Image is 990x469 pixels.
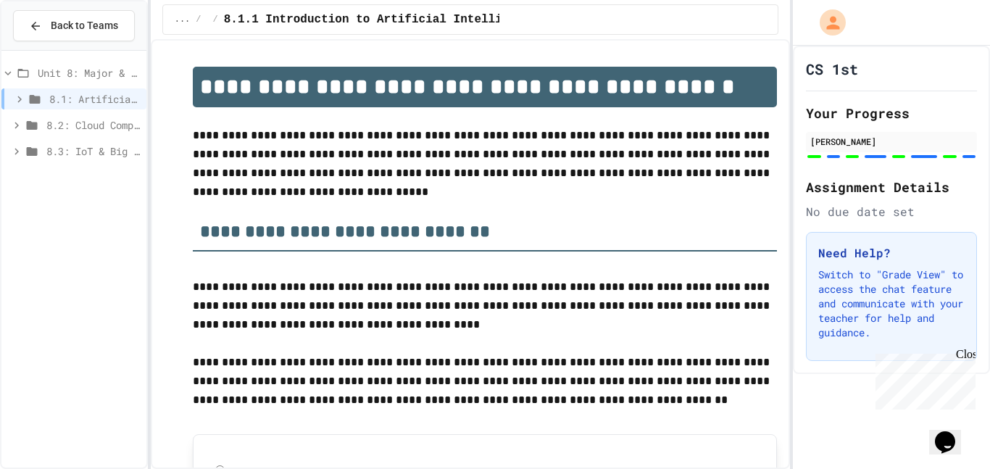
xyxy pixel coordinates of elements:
[213,14,218,25] span: /
[224,11,537,28] span: 8.1.1 Introduction to Artificial Intelligence
[175,14,191,25] span: ...
[196,14,201,25] span: /
[6,6,100,92] div: Chat with us now!Close
[804,6,849,39] div: My Account
[46,144,141,159] span: 8.3: IoT & Big Data
[929,411,976,455] iframe: chat widget
[870,348,976,410] iframe: chat widget
[51,18,118,33] span: Back to Teams
[806,103,977,123] h2: Your Progress
[38,65,141,80] span: Unit 8: Major & Emerging Technologies
[810,135,973,148] div: [PERSON_NAME]
[806,59,858,79] h1: CS 1st
[13,10,135,41] button: Back to Teams
[49,91,141,107] span: 8.1: Artificial Intelligence Basics
[818,244,965,262] h3: Need Help?
[818,267,965,340] p: Switch to "Grade View" to access the chat feature and communicate with your teacher for help and ...
[46,117,141,133] span: 8.2: Cloud Computing
[806,177,977,197] h2: Assignment Details
[806,203,977,220] div: No due date set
